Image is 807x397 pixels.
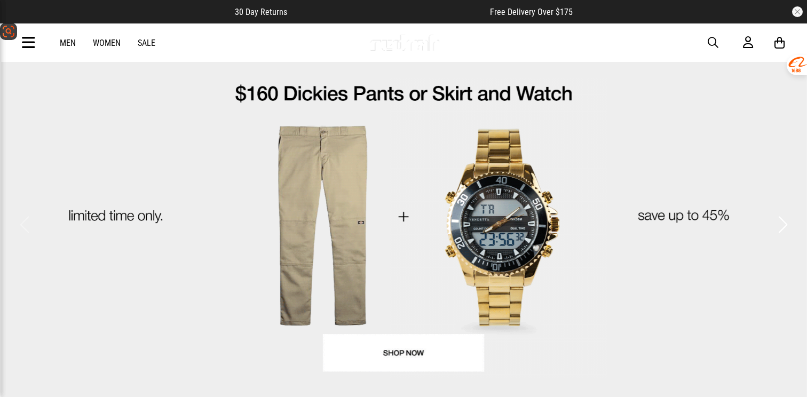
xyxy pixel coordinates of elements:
span: Free Delivery Over $175 [490,7,573,17]
a: Sale [138,38,155,48]
button: Previous slide [17,213,31,236]
a: Men [60,38,76,48]
img: Redrat logo [369,35,440,51]
span: 30 Day Returns [235,7,287,17]
img: svg+xml,%3Csvg%20xmlns%3D%22http%3A%2F%2Fwww.w3.org%2F2000%2Fsvg%22%20width%3D%2224%22%20height%3... [2,25,15,38]
a: Women [93,38,121,48]
button: Next slide [776,213,790,236]
iframe: Customer reviews powered by Trustpilot [308,6,469,17]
